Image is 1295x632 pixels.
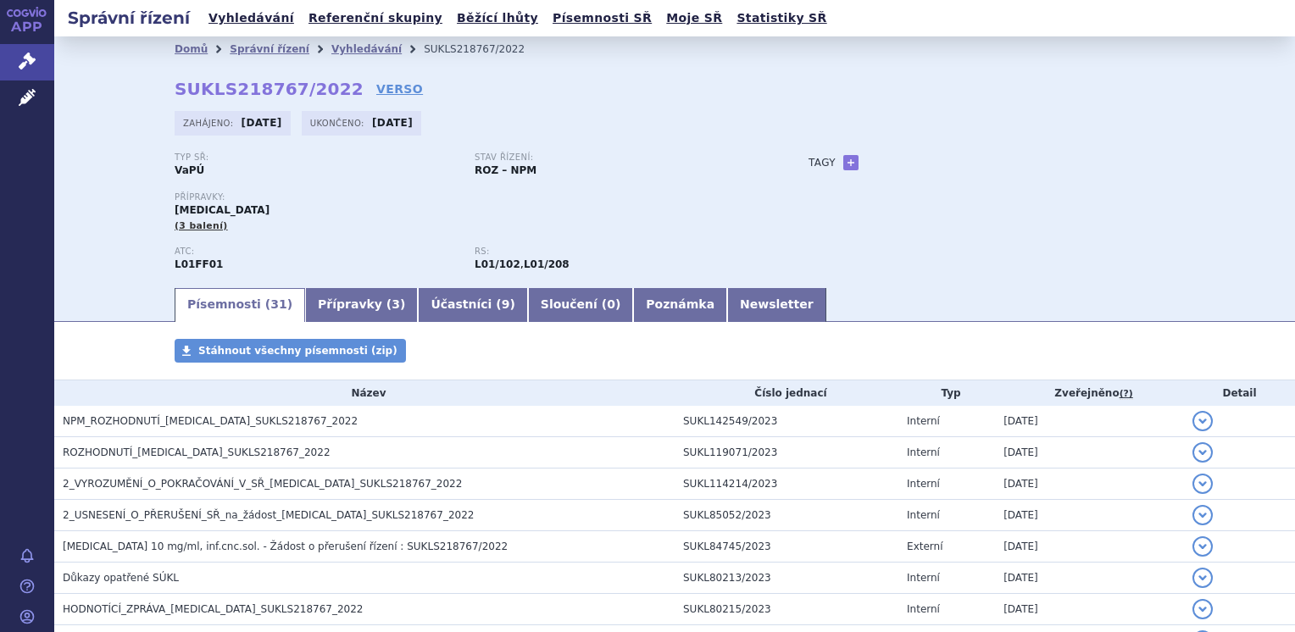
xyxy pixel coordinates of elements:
[175,288,305,322] a: Písemnosti (31)
[995,563,1184,594] td: [DATE]
[392,297,400,311] span: 3
[475,247,775,272] div: ,
[1120,388,1133,400] abbr: (?)
[372,117,413,129] strong: [DATE]
[230,43,309,55] a: Správní řízení
[63,415,358,427] span: NPM_ROZHODNUTÍ_OPDIVO_SUKLS218767_2022
[843,155,859,170] a: +
[424,36,547,62] li: SUKLS218767/2022
[675,563,898,594] td: SUKL80213/2023
[63,446,331,458] span: ROZHODNUTÍ_OPDIVO_SUKLS218767_2022
[995,500,1184,531] td: [DATE]
[1184,380,1295,406] th: Detail
[175,164,204,176] strong: VaPÚ
[183,116,236,130] span: Zahájeno:
[475,164,536,176] strong: ROZ – NPM
[63,603,364,615] span: HODNOTÍCÍ_ZPRÁVA_OPDIVO_SUKLS218767_2022
[1192,474,1213,494] button: detail
[995,406,1184,437] td: [DATE]
[452,7,543,30] a: Běžící lhůty
[995,380,1184,406] th: Zveřejněno
[475,152,758,163] p: Stav řízení:
[54,6,203,30] h2: Správní řízení
[675,500,898,531] td: SUKL85052/2023
[475,258,520,270] strong: nivolumab
[175,152,458,163] p: Typ SŘ:
[63,541,508,552] span: Opdivo 10 mg/ml, inf.cnc.sol. - Žádost o přerušení řízení : SUKLS218767/2022
[475,247,758,257] p: RS:
[995,531,1184,563] td: [DATE]
[675,380,898,406] th: Číslo jednací
[547,7,657,30] a: Písemnosti SŘ
[907,509,940,521] span: Interní
[502,297,510,311] span: 9
[376,80,423,97] a: VERSO
[607,297,615,311] span: 0
[303,7,447,30] a: Referenční skupiny
[907,478,940,490] span: Interní
[528,288,633,322] a: Sloučení (0)
[907,572,940,584] span: Interní
[175,204,270,216] span: [MEDICAL_DATA]
[809,152,836,173] h3: Tagy
[203,7,299,30] a: Vyhledávání
[331,43,402,55] a: Vyhledávání
[675,437,898,468] td: SUKL119071/2023
[907,603,940,615] span: Interní
[54,380,675,406] th: Název
[675,594,898,625] td: SUKL80215/2023
[633,288,727,322] a: Poznámka
[907,541,942,552] span: Externí
[175,43,208,55] a: Domů
[175,79,364,99] strong: SUKLS218767/2022
[727,288,826,322] a: Newsletter
[1192,411,1213,431] button: detail
[524,258,570,270] strong: nivolumab k léčbě metastazujícího kolorektálního karcinomu
[898,380,995,406] th: Typ
[675,531,898,563] td: SUKL84745/2023
[1192,599,1213,619] button: detail
[175,247,458,257] p: ATC:
[907,446,940,458] span: Interní
[675,468,898,500] td: SUKL114214/2023
[907,415,940,427] span: Interní
[175,220,228,231] span: (3 balení)
[995,437,1184,468] td: [DATE]
[63,572,179,584] span: Důkazy opatřené SÚKL
[198,345,397,357] span: Stáhnout všechny písemnosti (zip)
[1192,442,1213,463] button: detail
[305,288,418,322] a: Přípravky (3)
[310,116,368,130] span: Ukončeno:
[995,468,1184,500] td: [DATE]
[418,288,527,322] a: Účastníci (9)
[270,297,286,311] span: 31
[175,258,223,270] strong: NIVOLUMAB
[242,117,282,129] strong: [DATE]
[1192,536,1213,557] button: detail
[63,509,474,521] span: 2_USNESENÍ_O_PŘERUŠENÍ_SŘ_na_žádost_OPDIVO_SUKLS218767_2022
[63,478,462,490] span: 2_VYROZUMĚNÍ_O_POKRAČOVÁNÍ_V_SŘ_OPDIVO_SUKLS218767_2022
[175,192,775,202] p: Přípravky:
[731,7,831,30] a: Statistiky SŘ
[995,594,1184,625] td: [DATE]
[175,339,406,363] a: Stáhnout všechny písemnosti (zip)
[675,406,898,437] td: SUKL142549/2023
[1192,505,1213,525] button: detail
[661,7,727,30] a: Moje SŘ
[1192,568,1213,588] button: detail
